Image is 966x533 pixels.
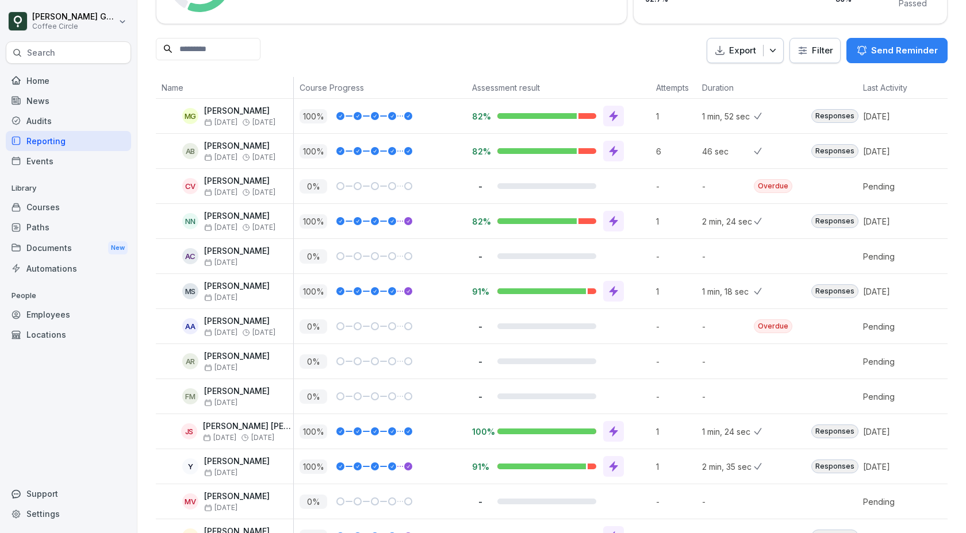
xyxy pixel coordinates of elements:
[204,364,237,372] span: [DATE]
[656,496,696,508] p: -
[300,459,327,474] p: 100 %
[656,320,696,333] p: -
[300,179,327,194] p: 0 %
[472,146,488,157] p: 82%
[811,109,858,123] div: Responses
[300,284,327,299] p: 100 %
[656,250,696,262] p: -
[252,153,275,161] span: [DATE]
[204,399,237,407] span: [DATE]
[204,176,275,186] p: [PERSON_NAME]
[863,461,944,473] p: [DATE]
[797,45,833,56] div: Filter
[702,250,754,262] p: -
[252,329,275,337] span: [DATE]
[32,12,116,22] p: [PERSON_NAME] Grioui
[472,251,488,262] p: -
[204,316,275,326] p: [PERSON_NAME]
[811,144,858,158] div: Responses
[6,237,131,258] a: DocumentsNew
[702,180,754,192] p: -
[204,293,237,302] span: [DATE]
[162,82,287,94] p: Name
[472,216,488,227] p: 82%
[6,287,131,305] p: People
[702,426,754,438] p: 1 min, 24 sec
[6,217,131,237] a: Paths
[182,108,198,124] div: MG
[863,250,944,262] p: Pending
[472,391,488,402] p: -
[181,423,197,439] div: JS
[251,434,274,442] span: [DATE]
[472,356,488,367] p: -
[204,141,275,151] p: [PERSON_NAME]
[6,111,131,131] a: Audits
[204,492,270,501] p: [PERSON_NAME]
[27,47,55,59] p: Search
[252,223,275,231] span: [DATE]
[811,424,858,438] div: Responses
[6,91,131,111] a: News
[6,304,131,325] a: Employees
[300,495,327,509] p: 0 %
[300,354,327,369] p: 0 %
[204,329,237,337] span: [DATE]
[863,82,938,94] p: Last Activity
[204,188,237,196] span: [DATE]
[182,458,198,474] div: Y
[702,82,748,94] p: Duration
[754,319,792,333] div: Overdue
[702,356,754,368] p: -
[252,188,275,196] span: [DATE]
[702,461,754,473] p: 2 min, 35 sec
[204,352,270,361] p: [PERSON_NAME]
[790,38,840,63] button: Filter
[863,320,944,333] p: Pending
[182,353,198,369] div: AR
[811,284,858,298] div: Responses
[6,131,131,151] a: Reporting
[252,118,275,126] span: [DATE]
[863,285,944,298] p: [DATE]
[182,283,198,299] div: MS
[472,426,488,437] p: 100%
[204,223,237,231] span: [DATE]
[472,181,488,192] p: -
[472,286,488,297] p: 91%
[6,237,131,258] div: Documents
[863,391,944,403] p: Pending
[702,285,754,298] p: 1 min, 18 sec
[863,110,944,122] p: [DATE]
[6,151,131,171] a: Events
[300,214,327,229] p: 100 %
[204,153,237,161] span: [DATE]
[204,387,270,396] p: [PERSON_NAME]
[656,82,691,94] p: Attempts
[6,71,131,91] a: Home
[729,44,756,57] p: Export
[6,484,131,504] div: Support
[6,504,131,524] div: Settings
[182,318,198,334] div: AA
[32,22,116,30] p: Coffee Circle
[863,426,944,438] p: [DATE]
[182,388,198,404] div: FM
[300,249,327,264] p: 0 %
[182,493,198,509] div: MV
[472,461,488,472] p: 91%
[300,109,327,123] p: 100 %
[863,145,944,157] p: [DATE]
[6,325,131,345] a: Locations
[656,426,696,438] p: 1
[204,457,270,466] p: [PERSON_NAME]
[108,241,128,254] div: New
[204,258,237,266] span: [DATE]
[203,422,293,431] p: [PERSON_NAME] [PERSON_NAME]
